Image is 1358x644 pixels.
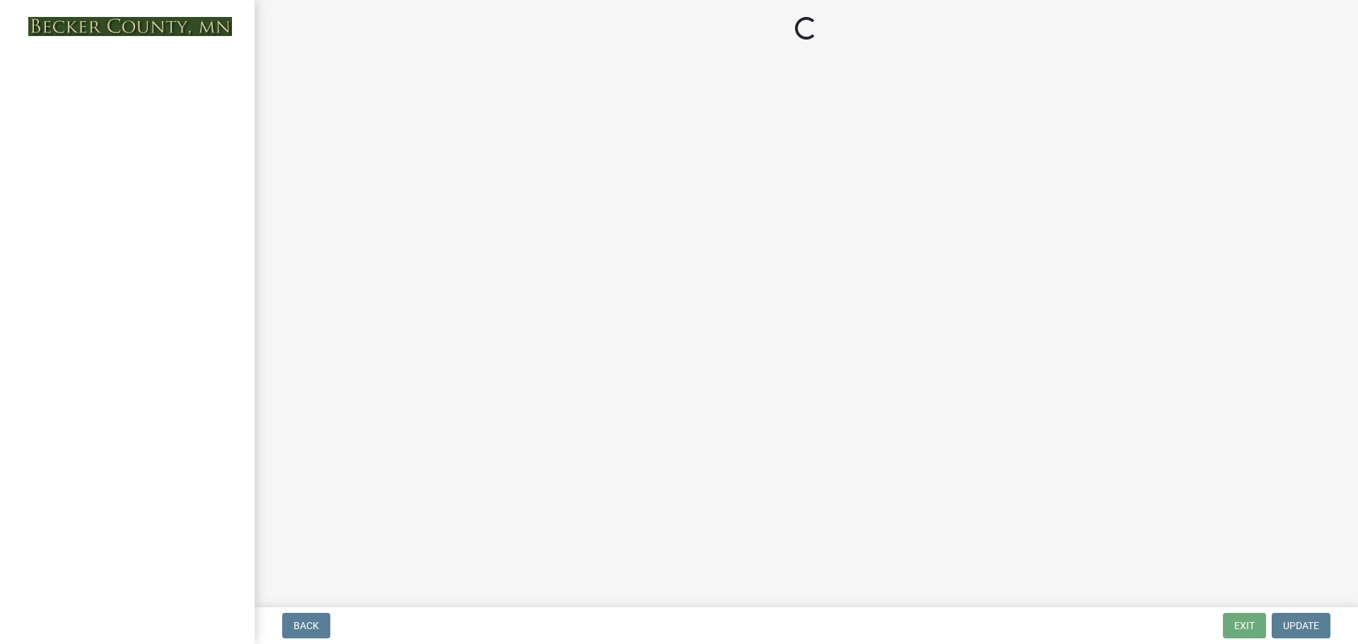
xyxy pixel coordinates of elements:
img: Becker County, Minnesota [28,17,232,36]
span: Update [1283,620,1319,631]
button: Exit [1223,613,1266,638]
button: Back [282,613,330,638]
button: Update [1272,613,1330,638]
span: Back [294,620,319,631]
